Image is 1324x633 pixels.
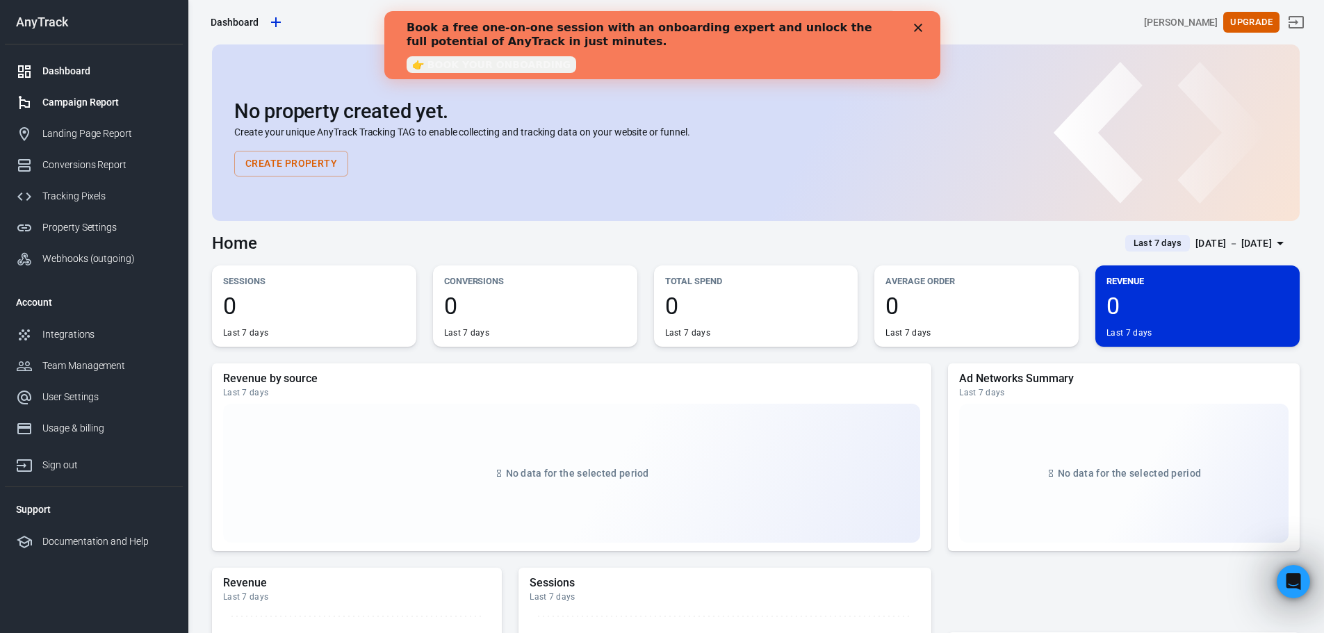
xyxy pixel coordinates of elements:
[211,15,259,29] div: Dashboard
[1277,565,1310,598] iframe: Intercom live chat
[223,387,920,398] div: Last 7 days
[1128,236,1187,250] span: Last 7 days
[1106,327,1152,338] div: Last 7 days
[5,87,183,118] a: Campaign Report
[223,372,920,386] h5: Revenue by source
[223,591,491,602] div: Last 7 days
[5,243,183,274] a: Webhooks (outgoing)
[1195,235,1272,252] div: [DATE] － [DATE]
[42,158,172,172] div: Conversions Report
[234,151,348,176] button: Create Property
[444,294,626,318] span: 0
[42,126,172,141] div: Landing Page Report
[212,233,257,253] h3: Home
[5,350,183,381] a: Team Management
[1280,6,1313,39] a: Sign out
[885,294,1068,318] span: 0
[42,421,172,436] div: Usage & billing
[42,458,172,472] div: Sign out
[5,118,183,149] a: Landing Page Report
[959,372,1289,386] h5: Ad Networks Summary
[384,11,940,79] iframe: Intercom live chat banner
[42,95,172,110] div: Campaign Report
[42,252,172,266] div: Webhooks (outgoing)
[665,294,847,318] span: 0
[234,100,1277,122] h2: No property created yet.
[617,10,895,34] button: Find anything...⌘ + K
[5,381,183,413] a: User Settings
[1144,15,1218,30] div: Account id: Y1Rk2IkR
[223,274,405,288] p: Sessions
[1106,274,1289,288] p: Revenue
[5,181,183,212] a: Tracking Pixels
[885,274,1068,288] p: Average Order
[234,125,1277,140] p: Create your unique AnyTrack Tracking TAG to enable collecting and tracking data on your website o...
[5,286,183,319] li: Account
[5,444,183,481] a: Sign out
[665,274,847,288] p: Total Spend
[42,327,172,342] div: Integrations
[1106,294,1289,318] span: 0
[530,13,544,21] div: Close
[1058,468,1201,479] span: No data for the selected period
[42,189,172,204] div: Tracking Pixels
[42,64,172,79] div: Dashboard
[5,16,183,28] div: AnyTrack
[5,212,183,243] a: Property Settings
[223,576,491,590] h5: Revenue
[506,468,649,479] span: No data for the selected period
[530,576,920,590] h5: Sessions
[42,534,172,549] div: Documentation and Help
[5,56,183,87] a: Dashboard
[5,493,183,526] li: Support
[5,149,183,181] a: Conversions Report
[959,387,1289,398] div: Last 7 days
[444,274,626,288] p: Conversions
[1223,12,1280,33] button: Upgrade
[223,294,405,318] span: 0
[5,413,183,444] a: Usage & billing
[42,390,172,404] div: User Settings
[1114,232,1300,255] button: Last 7 days[DATE] － [DATE]
[5,319,183,350] a: Integrations
[42,359,172,373] div: Team Management
[264,10,288,34] a: Create new property
[530,591,920,602] div: Last 7 days
[42,220,172,235] div: Property Settings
